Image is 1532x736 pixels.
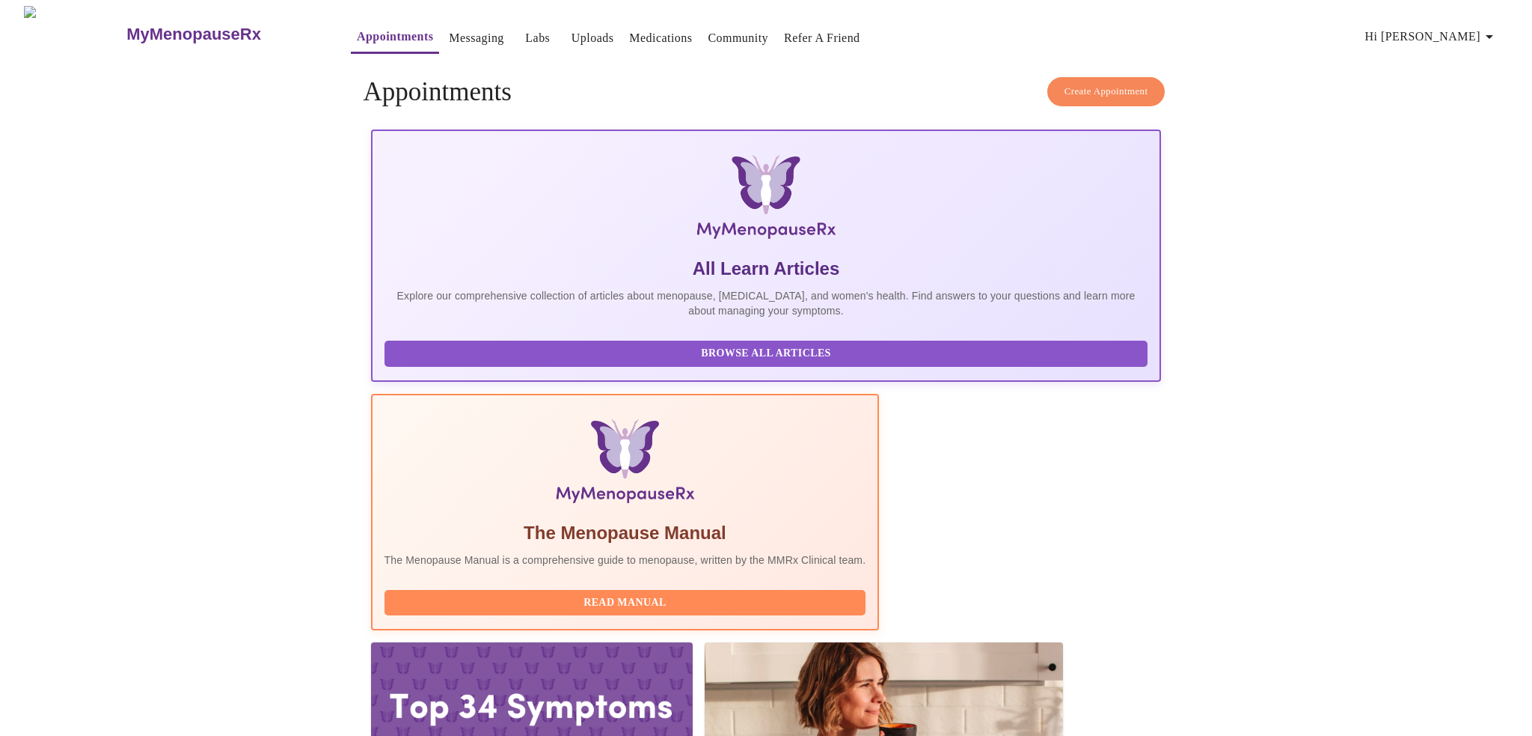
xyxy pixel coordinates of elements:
h5: All Learn Articles [384,257,1148,281]
a: MyMenopauseRx [125,8,321,61]
button: Messaging [443,23,509,53]
button: Labs [514,23,562,53]
a: Medications [629,28,692,49]
a: Refer a Friend [784,28,860,49]
h3: MyMenopauseRx [126,25,261,44]
h4: Appointments [364,77,1169,107]
a: Labs [525,28,550,49]
img: MyMenopauseRx Logo [503,155,1029,245]
a: Read Manual [384,595,870,608]
span: Hi [PERSON_NAME] [1365,26,1498,47]
a: Messaging [449,28,503,49]
button: Create Appointment [1047,77,1165,106]
span: Create Appointment [1064,83,1148,100]
button: Medications [623,23,698,53]
a: Browse All Articles [384,346,1152,359]
a: Appointments [357,26,433,47]
button: Hi [PERSON_NAME] [1359,22,1504,52]
a: Community [708,28,768,49]
button: Appointments [351,22,439,54]
a: Uploads [572,28,614,49]
h5: The Menopause Manual [384,521,866,545]
button: Read Manual [384,590,866,616]
span: Read Manual [399,594,851,612]
img: MyMenopauseRx Logo [24,6,125,62]
img: Menopause Manual [461,419,789,509]
span: Browse All Articles [399,344,1133,363]
button: Refer a Friend [778,23,866,53]
button: Community [702,23,774,53]
p: Explore our comprehensive collection of articles about menopause, [MEDICAL_DATA], and women's hea... [384,288,1148,318]
button: Browse All Articles [384,341,1148,367]
button: Uploads [566,23,620,53]
p: The Menopause Manual is a comprehensive guide to menopause, written by the MMRx Clinical team. [384,553,866,568]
